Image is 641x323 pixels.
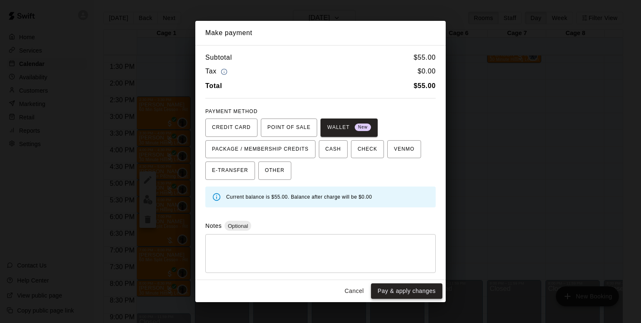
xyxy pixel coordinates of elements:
[205,161,255,180] button: E-TRANSFER
[341,283,368,299] button: Cancel
[225,223,251,229] span: Optional
[205,119,257,137] button: CREDIT CARD
[205,109,257,114] span: PAYMENT METHOD
[205,82,222,89] b: Total
[414,82,436,89] b: $ 55.00
[205,52,232,63] h6: Subtotal
[205,66,230,77] h6: Tax
[261,119,317,137] button: POINT OF SALE
[371,283,442,299] button: Pay & apply changes
[394,143,414,156] span: VENMO
[355,122,371,133] span: New
[268,121,310,134] span: POINT OF SALE
[358,143,377,156] span: CHECK
[212,164,248,177] span: E-TRANSFER
[351,140,384,159] button: CHECK
[212,121,251,134] span: CREDIT CARD
[212,143,309,156] span: PACKAGE / MEMBERSHIP CREDITS
[319,140,348,159] button: CASH
[387,140,421,159] button: VENMO
[418,66,436,77] h6: $ 0.00
[195,21,446,45] h2: Make payment
[226,194,372,200] span: Current balance is $55.00. Balance after charge will be $0.00
[414,52,436,63] h6: $ 55.00
[327,121,371,134] span: WALLET
[320,119,378,137] button: WALLET New
[258,161,291,180] button: OTHER
[265,164,285,177] span: OTHER
[205,222,222,229] label: Notes
[205,140,315,159] button: PACKAGE / MEMBERSHIP CREDITS
[326,143,341,156] span: CASH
